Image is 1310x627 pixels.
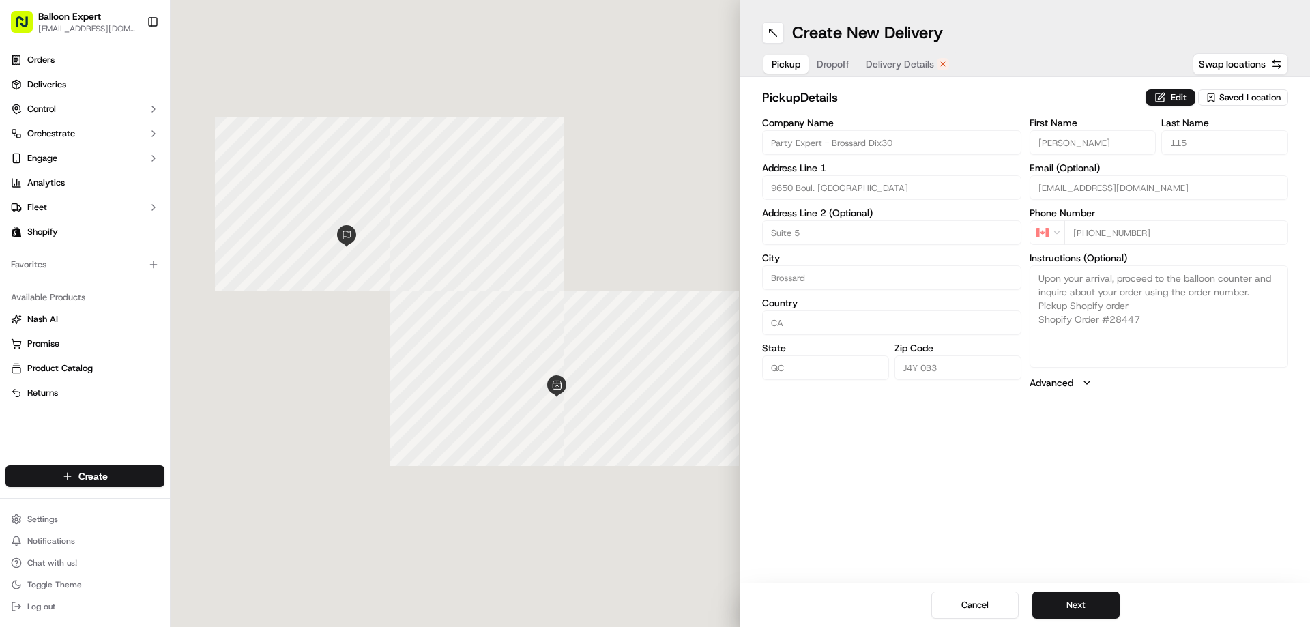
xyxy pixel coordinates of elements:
[27,128,75,140] span: Orchestrate
[817,57,849,71] span: Dropoff
[1030,163,1289,173] label: Email (Optional)
[894,343,1021,353] label: Zip Code
[27,313,58,325] span: Nash AI
[38,10,101,23] button: Balloon Expert
[27,103,56,115] span: Control
[1030,376,1073,390] label: Advanced
[27,362,93,375] span: Product Catalog
[27,226,58,238] span: Shopify
[11,362,159,375] a: Product Catalog
[762,298,1021,308] label: Country
[1146,89,1195,106] button: Edit
[5,221,164,243] a: Shopify
[5,123,164,145] button: Orchestrate
[27,536,75,546] span: Notifications
[1030,130,1156,155] input: Enter first name
[762,163,1021,173] label: Address Line 1
[1030,265,1289,368] textarea: Upon your arrival, proceed to the balloon counter and inquire about your order using the order nu...
[11,313,159,325] a: Nash AI
[27,338,59,350] span: Promise
[1030,253,1289,263] label: Instructions (Optional)
[27,557,77,568] span: Chat with us!
[762,130,1021,155] input: Enter company name
[5,172,164,194] a: Analytics
[5,287,164,308] div: Available Products
[1064,220,1289,245] input: Enter phone number
[27,514,58,525] span: Settings
[27,579,82,590] span: Toggle Theme
[772,57,800,71] span: Pickup
[762,220,1021,245] input: Apartment, suite, unit, etc.
[5,382,164,404] button: Returns
[5,510,164,529] button: Settings
[5,575,164,594] button: Toggle Theme
[1219,91,1281,104] span: Saved Location
[1030,175,1289,200] input: Enter email address
[5,254,164,276] div: Favorites
[5,465,164,487] button: Create
[5,358,164,379] button: Product Catalog
[792,22,943,44] h1: Create New Delivery
[5,333,164,355] button: Promise
[27,177,65,189] span: Analytics
[5,5,141,38] button: Balloon Expert[EMAIL_ADDRESS][DOMAIN_NAME]
[762,265,1021,290] input: Enter city
[1161,130,1288,155] input: Enter last name
[762,175,1021,200] input: Enter address
[27,387,58,399] span: Returns
[762,343,889,353] label: State
[1198,88,1288,107] button: Saved Location
[894,355,1021,380] input: Enter zip code
[5,49,164,71] a: Orders
[762,253,1021,263] label: City
[5,308,164,330] button: Nash AI
[27,601,55,612] span: Log out
[78,469,108,483] span: Create
[11,338,159,350] a: Promise
[27,54,55,66] span: Orders
[762,355,889,380] input: Enter state
[27,78,66,91] span: Deliveries
[27,152,57,164] span: Engage
[5,147,164,169] button: Engage
[5,597,164,616] button: Log out
[38,23,136,34] button: [EMAIL_ADDRESS][DOMAIN_NAME]
[1032,592,1120,619] button: Next
[1199,57,1266,71] span: Swap locations
[762,208,1021,218] label: Address Line 2 (Optional)
[11,387,159,399] a: Returns
[1030,118,1156,128] label: First Name
[5,98,164,120] button: Control
[1030,208,1289,218] label: Phone Number
[11,227,22,237] img: Shopify logo
[762,310,1021,335] input: Enter country
[1030,376,1289,390] button: Advanced
[1193,53,1288,75] button: Swap locations
[931,592,1019,619] button: Cancel
[5,553,164,572] button: Chat with us!
[5,531,164,551] button: Notifications
[27,201,47,214] span: Fleet
[5,196,164,218] button: Fleet
[866,57,934,71] span: Delivery Details
[1161,118,1288,128] label: Last Name
[762,118,1021,128] label: Company Name
[5,74,164,96] a: Deliveries
[762,88,1137,107] h2: pickup Details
